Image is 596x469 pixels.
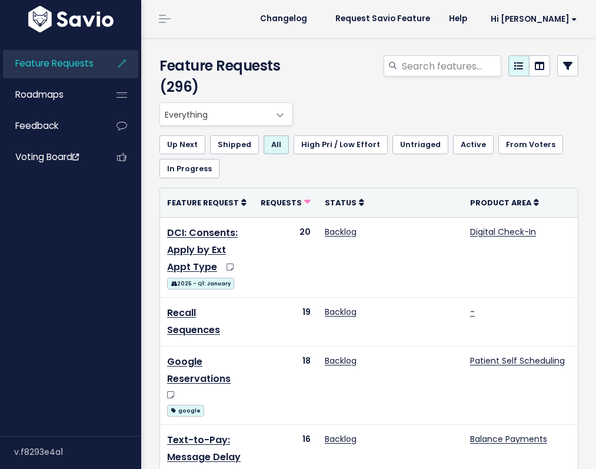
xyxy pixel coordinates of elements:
span: Everything [160,103,269,125]
a: - [470,306,475,318]
span: google [167,405,204,417]
a: Feedback [3,112,98,139]
span: Feedback [15,119,58,132]
a: Recall Sequences [167,306,220,337]
a: Backlog [325,226,357,238]
a: In Progress [159,159,219,178]
td: 19 [254,298,318,347]
span: Everything [159,102,293,126]
a: Help [439,10,477,28]
span: Roadmaps [15,88,64,101]
a: Backlog [325,433,357,445]
a: Feature Requests [3,50,98,77]
img: logo-white.9d6f32f41409.svg [25,6,116,32]
a: Digital Check-In [470,226,536,238]
ul: Filter feature requests [159,135,578,178]
h4: Feature Requests (296) [159,55,288,98]
a: All [264,135,289,154]
span: Product Area [470,198,531,208]
a: From Voters [498,135,563,154]
a: Status [325,197,364,208]
span: Changelog [260,15,307,23]
a: Backlog [325,306,357,318]
td: 18 [254,347,318,425]
a: google [167,403,204,417]
a: Request Savio Feature [326,10,439,28]
span: Feature Request [167,198,239,208]
a: Requests [261,197,311,208]
a: Product Area [470,197,539,208]
input: Search features... [401,55,501,76]
span: Feature Requests [15,57,94,69]
a: Google Reservations [167,355,231,385]
span: 2025 - Q1: January [167,278,234,290]
a: Backlog [325,355,357,367]
div: v.f8293e4a1 [14,437,141,467]
a: High Pri / Low Effort [294,135,388,154]
a: 2025 - Q1: January [167,275,234,290]
span: Hi [PERSON_NAME] [491,15,577,24]
a: Up Next [159,135,205,154]
a: Voting Board [3,144,98,171]
a: Balance Payments [470,433,547,445]
a: Text-to-Pay: Message Delay [167,433,241,464]
td: 20 [254,217,318,298]
a: Roadmaps [3,81,98,108]
a: Untriaged [392,135,448,154]
a: Feature Request [167,197,247,208]
a: Active [453,135,494,154]
a: Hi [PERSON_NAME] [477,10,587,28]
a: Shipped [210,135,259,154]
a: Patient Self Scheduling [470,355,565,367]
span: Voting Board [15,151,79,163]
span: Status [325,198,357,208]
span: Requests [261,198,302,208]
a: DCI: Consents: Apply by Ext Appt Type [167,226,238,274]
